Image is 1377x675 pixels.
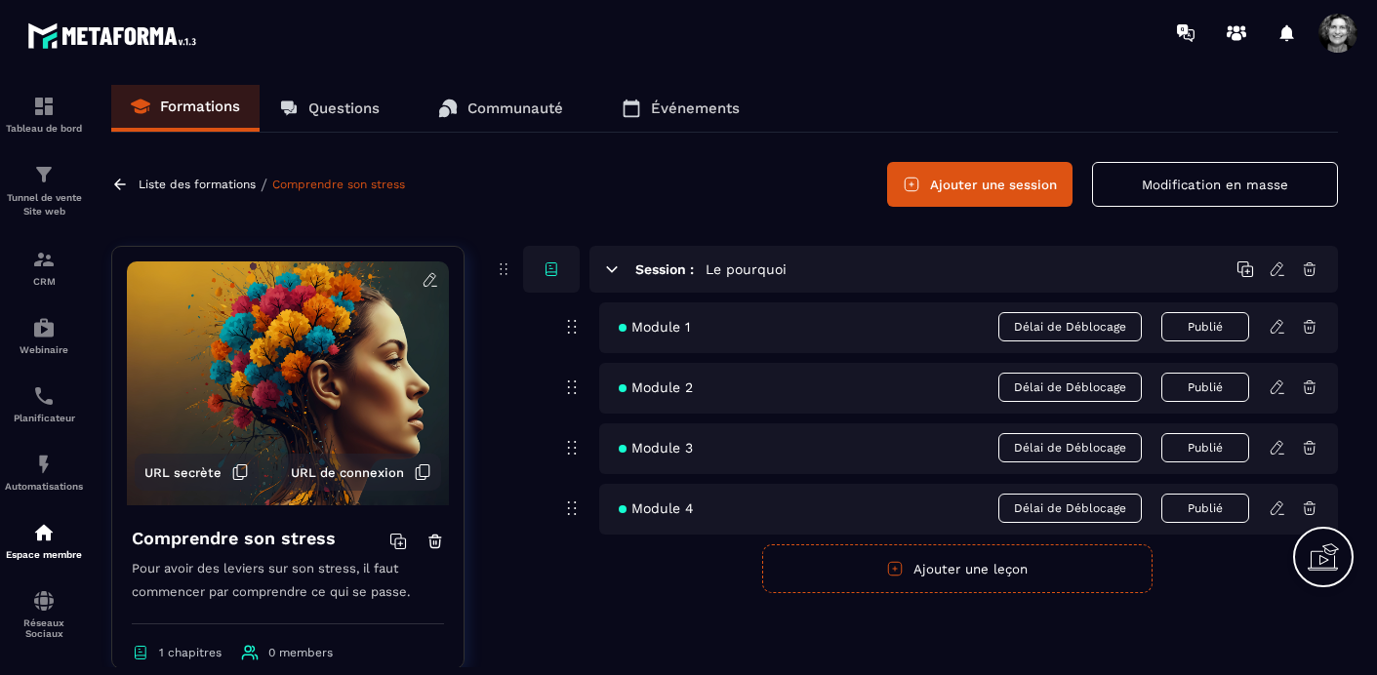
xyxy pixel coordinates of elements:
span: Délai de Déblocage [998,433,1142,462]
span: URL secrète [144,465,222,480]
a: Communauté [419,85,583,132]
img: automations [32,521,56,544]
a: formationformationCRM [5,233,83,301]
button: Publié [1161,373,1249,402]
p: Pour avoir des leviers sur son stress, il faut commencer par comprendre ce qui se passe. [132,557,444,624]
a: Comprendre son stress [272,178,405,191]
button: Publié [1161,494,1249,523]
p: Planificateur [5,413,83,423]
p: Communauté [467,99,563,117]
img: scheduler [32,384,56,408]
img: social-network [32,589,56,613]
h6: Session : [635,261,694,277]
span: Délai de Déblocage [998,373,1142,402]
img: formation [32,163,56,186]
a: Liste des formations [139,178,256,191]
p: Questions [308,99,380,117]
a: Événements [602,85,759,132]
span: Délai de Déblocage [998,312,1142,341]
a: schedulerschedulerPlanificateur [5,370,83,438]
span: 0 members [268,646,333,659]
p: Formations [160,98,240,115]
h4: Comprendre son stress [132,525,336,552]
a: automationsautomationsWebinaire [5,301,83,370]
p: Réseaux Sociaux [5,617,83,639]
button: Publié [1161,433,1249,462]
h5: Le pourquoi [706,259,787,279]
button: Ajouter une session [887,162,1073,207]
button: Publié [1161,312,1249,341]
span: / [261,176,267,194]
img: formation [32,95,56,118]
p: Événements [651,99,740,117]
button: Modification en masse [1092,162,1338,207]
button: Ajouter une leçon [762,544,1153,593]
button: URL de connexion [281,454,441,491]
a: automationsautomationsAutomatisations [5,438,83,506]
p: Espace membre [5,549,83,560]
span: Module 1 [619,319,690,335]
span: Module 4 [619,500,694,516]
p: Automatisations [5,481,83,492]
img: formation [32,248,56,271]
span: Délai de Déblocage [998,494,1142,523]
img: logo [27,18,203,54]
img: automations [32,453,56,476]
a: formationformationTableau de bord [5,80,83,148]
p: Tunnel de vente Site web [5,191,83,218]
span: Module 3 [619,440,693,456]
a: social-networksocial-networkRéseaux Sociaux [5,575,83,654]
a: Questions [260,85,399,132]
button: URL secrète [135,454,259,491]
span: URL de connexion [291,465,404,480]
a: formationformationTunnel de vente Site web [5,148,83,233]
span: 1 chapitres [159,646,222,659]
p: Tableau de bord [5,123,83,134]
img: automations [32,316,56,339]
a: Formations [111,85,260,132]
img: background [127,261,449,505]
p: Webinaire [5,344,83,355]
p: CRM [5,276,83,287]
span: Module 2 [619,379,693,395]
a: automationsautomationsEspace membre [5,506,83,575]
